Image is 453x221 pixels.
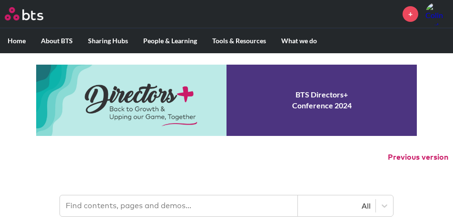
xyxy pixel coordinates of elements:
label: Tools & Resources [205,29,274,53]
div: All [303,201,371,211]
label: About BTS [33,29,80,53]
input: Find contents, pages and demos... [60,195,298,216]
button: Previous version [388,152,448,163]
label: What we do [274,29,325,53]
label: People & Learning [136,29,205,53]
img: Colin Park [425,2,448,25]
a: Conference 2024 [36,65,417,136]
img: BTS Logo [5,7,43,20]
a: Go home [5,7,61,20]
a: + [403,6,418,22]
label: Sharing Hubs [80,29,136,53]
a: Profile [425,2,448,25]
